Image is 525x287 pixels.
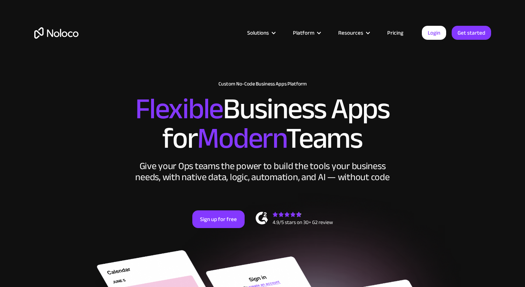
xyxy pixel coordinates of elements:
a: home [34,27,78,39]
a: Pricing [378,28,413,38]
h1: Custom No-Code Business Apps Platform [34,81,491,87]
div: Platform [284,28,329,38]
a: Get started [452,26,491,40]
span: Flexible [135,81,223,136]
a: Sign up for free [192,210,245,228]
div: Platform [293,28,314,38]
div: Solutions [247,28,269,38]
div: Solutions [238,28,284,38]
span: Modern [197,111,286,166]
div: Resources [329,28,378,38]
div: Resources [338,28,363,38]
h2: Business Apps for Teams [34,94,491,153]
a: Login [422,26,446,40]
div: Give your Ops teams the power to build the tools your business needs, with native data, logic, au... [134,161,392,183]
